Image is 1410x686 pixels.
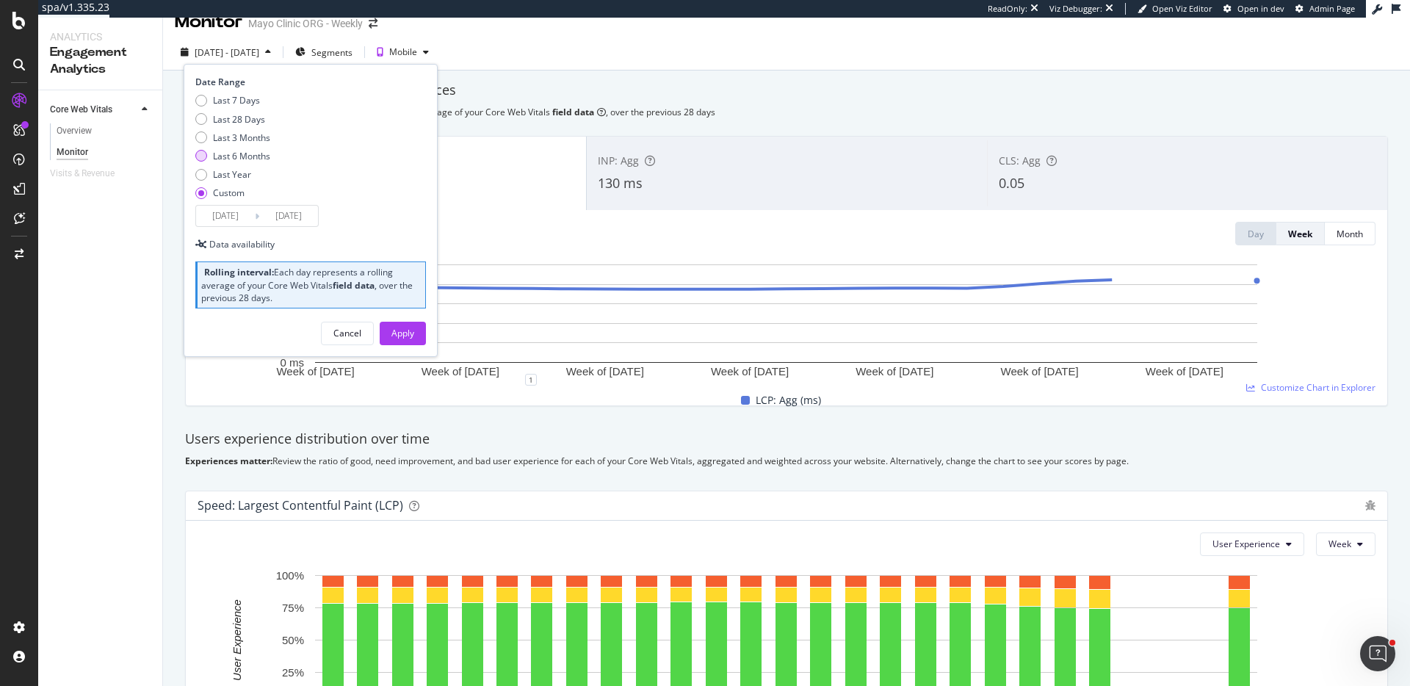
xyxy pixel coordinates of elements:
span: Segments [311,46,352,59]
b: field data [552,106,594,118]
div: Date Range [195,76,422,88]
div: Cancel [333,327,361,339]
text: User Experience [231,599,243,681]
span: INP: Agg [598,154,639,167]
div: Monitor [175,10,242,35]
div: Last 3 Months [213,131,270,144]
button: Month [1325,222,1375,245]
div: Last Year [195,168,270,181]
span: Admin Page [1309,3,1355,14]
button: Cancel [321,322,374,345]
iframe: Intercom live chat [1360,636,1395,671]
a: Visits & Revenue [50,166,129,181]
div: Analytics [50,29,151,44]
text: Week of [DATE] [1001,365,1079,378]
div: Mobile [389,48,417,57]
span: CLS: Agg [999,154,1041,167]
span: Open Viz Editor [1152,3,1212,14]
span: Week [1328,538,1351,550]
div: Last 7 Days [195,94,270,106]
button: Apply [380,322,426,345]
div: Month [1337,228,1363,240]
a: Customize Chart in Explorer [1246,381,1375,394]
text: Week of [DATE] [711,365,789,378]
span: 130 ms [598,174,643,192]
button: Week [1276,222,1325,245]
span: Open in dev [1237,3,1284,14]
input: End Date [259,206,318,226]
a: Overview [57,123,152,139]
b: Experiences matter: [185,455,272,467]
div: Last Year [213,168,251,181]
button: Segments [289,40,358,64]
div: Viz Debugger: [1049,3,1102,15]
div: Each day represents a rolling average of your Core Web Vitals , over the previous 28 days. [201,266,422,303]
text: Week of [DATE] [856,365,933,378]
text: 50% [282,634,304,646]
div: Review the ratio of good, need improvement, and bad user experience for each of your Core Web Vit... [185,455,1388,467]
text: 0 ms [280,356,304,369]
text: Week of [DATE] [566,365,644,378]
a: Admin Page [1295,3,1355,15]
div: ReadOnly: [988,3,1027,15]
a: Core Web Vitals [50,102,137,118]
text: Week of [DATE] [422,365,499,378]
text: 75% [282,602,304,614]
div: Users experience distribution over time [185,430,1388,449]
div: Each day represents a rolling average of your Core Web Vitals , over the previous 28 days [184,106,1389,118]
text: 100% [276,569,304,582]
button: Week [1316,532,1375,556]
div: Custom [213,187,245,199]
div: Visits & Revenue [50,166,115,181]
div: Week [1288,228,1312,240]
div: Last 28 Days [195,113,270,126]
div: Engagement Analytics [50,44,151,78]
div: Day [1248,228,1264,240]
a: Open in dev [1223,3,1284,15]
text: 25% [282,666,304,679]
a: Open Viz Editor [1138,3,1212,15]
div: Mayo Clinic ORG - Weekly [248,16,363,31]
text: Week of [DATE] [1146,365,1223,378]
div: Core Web Vitals [50,102,112,118]
button: User Experience [1200,532,1304,556]
div: 1 [525,374,537,386]
button: Day [1235,222,1276,245]
button: [DATE] - [DATE] [175,40,277,64]
span: [DATE] - [DATE] [195,46,259,59]
span: Customize Chart in Explorer [1261,381,1375,394]
span: LCP: Agg (ms) [756,391,821,409]
text: Week of [DATE] [276,365,354,378]
div: Data availability [209,238,275,250]
div: Last 7 Days [213,94,260,106]
div: Last 3 Months [195,131,270,144]
svg: A chart. [198,257,1375,380]
button: Mobile [371,40,435,64]
b: field data [333,279,375,292]
div: arrow-right-arrow-left [369,18,377,29]
div: Speed: Largest Contentful Paint (LCP) [198,498,403,513]
div: bug [1365,500,1375,510]
input: Start Date [196,206,255,226]
div: Monitor [57,145,88,160]
a: Monitor [57,145,152,160]
div: Apply [391,327,414,339]
div: Monitor your Core Web Vitals Performances [184,81,1389,100]
div: Custom [195,187,270,199]
div: Overview [57,123,92,139]
div: Last 6 Months [195,150,270,162]
span: 0.05 [999,174,1024,192]
div: Last 28 Days [213,113,265,126]
div: Last 6 Months [213,150,270,162]
span: User Experience [1212,538,1280,550]
b: Rolling interval: [204,266,274,278]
